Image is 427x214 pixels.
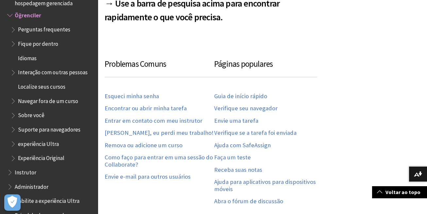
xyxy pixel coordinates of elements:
[105,142,182,149] a: Remova ou adicione um curso
[105,129,214,137] a: [PERSON_NAME], eu perdi meu trabalho!
[18,67,88,76] span: Interação com outras pessoas
[15,195,79,204] span: Habilite a experiência Ultra
[18,124,80,133] span: Suporte para navegadores
[214,117,258,125] a: Envie uma tarefa
[214,105,278,112] a: Verifique seu navegador
[15,181,48,190] span: Administrador
[214,93,267,100] a: Guia de início rápido
[214,58,317,77] h3: Páginas populares
[15,10,41,19] span: Öğrenciler
[4,194,21,211] button: Open Preferences
[105,58,214,77] h3: Problemas Comuns
[15,167,36,176] span: Instrutor
[18,81,65,90] span: Localize seus cursos
[18,138,59,147] span: experiência Ultra
[214,198,283,205] a: Abra o fórum de discussão
[105,117,202,125] a: Entrar em contato com meu instrutor
[18,153,64,162] span: Experiência Original
[18,96,78,104] span: Navegar fora de um curso
[18,38,58,47] span: Fique por dentro
[105,105,187,112] a: Encontrar ou abrir minha tarefa
[18,53,37,62] span: Idiomas
[372,186,427,198] a: Voltar ao topo
[214,178,324,193] a: Ajuda para aplicativos para dispositivos móveis
[105,93,159,100] a: Esqueci minha senha
[214,142,271,149] a: Ajuda com SafeAssign
[214,166,262,174] a: Receba suas notas
[214,154,251,161] a: Faça um teste
[105,173,191,181] a: Envie e-mail para outros usuários
[214,129,297,137] a: Verifique se a tarefa foi enviada
[18,110,44,119] span: Sobre você
[18,24,70,33] span: Perguntas frequentes
[105,154,214,168] a: Como faço para entrar em uma sessão do Collaborate?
